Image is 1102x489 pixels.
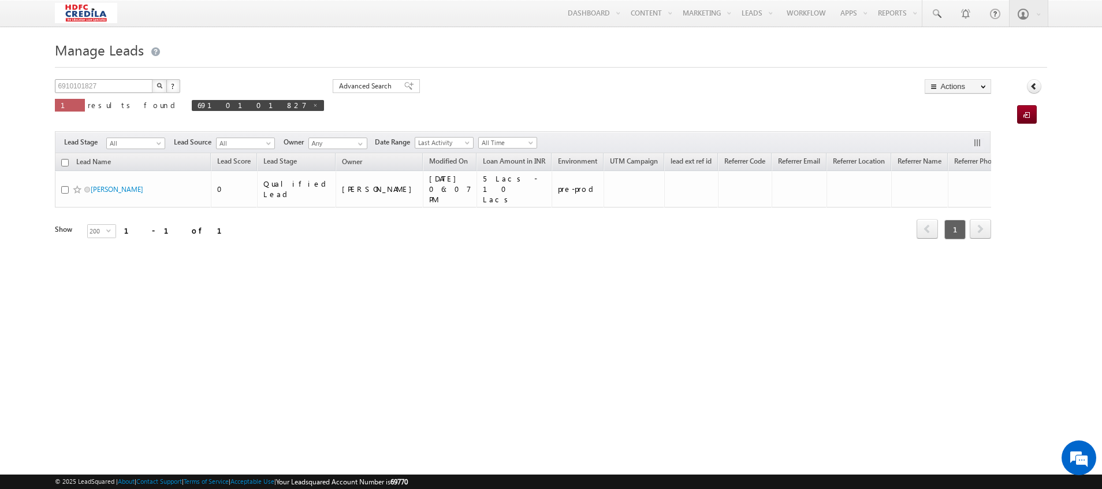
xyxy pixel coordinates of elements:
span: Referrer Phone Number [954,157,1026,165]
a: Referrer Location [827,155,891,170]
span: prev [917,219,938,239]
button: ? [166,79,180,93]
a: Lead Stage [258,155,303,170]
span: Lead Score [217,157,251,165]
span: © 2025 LeadSquared | | | | | [55,476,408,487]
a: Referrer Phone Number [948,155,1032,170]
span: Lead Stage [64,137,106,147]
div: 0 [217,184,252,194]
span: Modified On [429,157,468,165]
span: Owner [284,137,308,147]
span: Advanced Search [339,81,395,91]
span: Referrer Name [898,157,941,165]
span: 6910101827 [198,100,307,110]
a: Lead Name [70,155,117,171]
img: Custom Logo [55,3,117,23]
span: Referrer Location [833,157,885,165]
span: Lead Source [174,137,216,147]
a: Terms of Service [184,477,229,485]
a: All [106,138,165,149]
span: Manage Leads [55,40,144,59]
a: next [970,220,991,239]
span: UTM Campaign [610,157,658,165]
a: Lead Score [211,155,256,170]
div: pre-prod [558,184,598,194]
span: Date Range [375,137,415,147]
span: next [970,219,991,239]
span: Referrer Email [778,157,820,165]
a: All Time [478,137,537,149]
a: Modified On [423,155,474,170]
span: All [107,138,162,149]
span: 1 [944,220,966,239]
span: 200 [88,225,106,238]
span: Loan Amount in INR [483,157,545,165]
span: ? [171,81,176,91]
a: Environment [552,155,603,170]
span: results found [88,100,180,110]
a: lead ext ref id [665,155,717,170]
input: Type to Search [308,138,367,149]
span: 1 [61,100,79,110]
span: 69770 [390,477,408,486]
div: [DATE] 06:07 PM [429,173,471,205]
a: Referrer Code [718,155,771,170]
input: Check all records [61,159,69,166]
div: 1 - 1 of 1 [124,224,236,237]
span: select [106,228,116,233]
span: Environment [558,157,597,165]
a: Referrer Name [892,155,947,170]
a: Acceptable Use [230,477,274,485]
span: Referrer Code [724,157,765,165]
div: 5 Lacs - 10 Lacs [483,173,546,205]
span: All [217,138,271,149]
a: prev [917,220,938,239]
a: Show All Items [352,138,366,150]
div: Qualified Lead [263,179,330,199]
a: About [118,477,135,485]
a: Last Activity [415,137,474,149]
span: lead ext ref id [671,157,712,165]
a: Loan Amount in INR [477,155,551,170]
div: Show [55,224,78,235]
span: Lead Stage [263,157,297,165]
a: [PERSON_NAME] [91,185,143,194]
span: Last Activity [415,138,470,148]
a: Contact Support [136,477,182,485]
span: Your Leadsquared Account Number is [276,477,408,486]
span: Owner [342,157,362,166]
a: UTM Campaign [604,155,664,170]
button: Actions [925,79,991,94]
div: [PERSON_NAME] [342,184,418,194]
a: All [216,138,275,149]
a: Referrer Email [772,155,826,170]
img: Search [157,83,162,88]
span: All Time [479,138,534,148]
